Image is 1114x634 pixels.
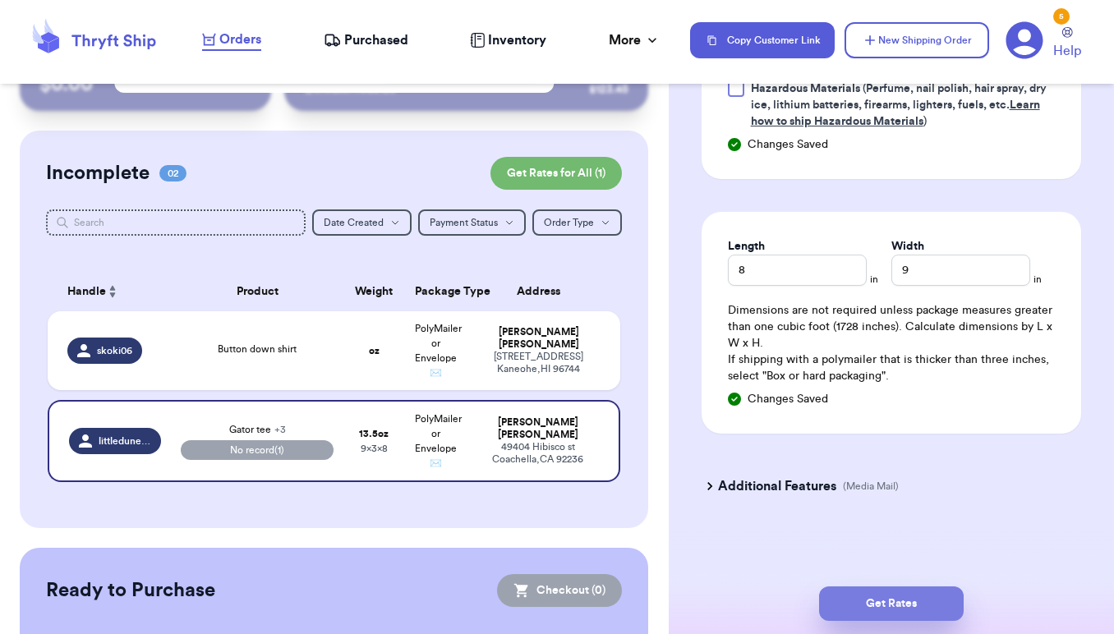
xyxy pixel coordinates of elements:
div: $ 123.45 [589,81,628,98]
span: No record (1) [181,440,334,460]
a: 5 [1006,21,1043,59]
a: Inventory [470,30,546,50]
button: Order Type [532,209,622,236]
span: Help [1053,41,1081,61]
div: [PERSON_NAME] [PERSON_NAME] [476,326,601,351]
div: 5 [1053,8,1070,25]
span: Gator tee [229,425,286,434]
span: in [870,273,878,286]
button: Payment Status [418,209,526,236]
span: Handle [67,283,106,301]
span: 02 [159,165,186,181]
span: (Perfume, nail polish, hair spray, dry ice, lithium batteries, firearms, lighters, fuels, etc. ) [751,83,1047,127]
span: skoki06 [97,344,132,357]
button: New Shipping Order [845,22,989,58]
p: $ 0.00 [39,71,251,98]
a: Purchased [324,30,408,50]
label: Width [891,238,924,255]
span: Inventory [488,30,546,50]
span: Orders [219,30,261,49]
div: [STREET_ADDRESS] Kaneohe , HI 96744 [476,351,601,375]
th: Package Type [405,272,467,311]
span: Changes Saved [748,136,828,153]
span: Order Type [544,218,594,227]
span: PolyMailer or Envelope ✉️ [415,414,462,468]
p: (Media Mail) [843,480,899,493]
div: Dimensions are not required unless package measures greater than one cubic foot (1728 inches). Ca... [728,302,1055,384]
button: Date Created [312,209,412,236]
p: If shipping with a polymailer that is thicker than three inches, select "Box or hard packaging". [728,351,1055,384]
a: Orders [202,30,261,51]
button: Get Rates [819,586,964,621]
button: Sort ascending [106,282,119,301]
span: Button down shirt [218,344,297,354]
strong: oz [369,346,380,356]
div: More [609,30,661,50]
span: littledunesndaisies [99,434,151,448]
button: Checkout (0) [497,574,622,607]
span: Hazardous Materials [751,83,860,94]
span: PolyMailer or Envelope ✉️ [415,324,462,378]
span: 9 x 3 x 8 [361,443,388,453]
span: Date Created [324,218,384,227]
label: Length [728,238,765,255]
span: + 3 [274,425,286,434]
h2: Ready to Purchase [46,577,215,604]
strong: 13.5 oz [359,429,389,439]
span: Purchased [344,30,408,50]
div: 49404 Hibisco st Coachella , CA 92236 [476,441,599,466]
input: Search [46,209,306,236]
th: Weight [343,272,405,311]
h3: Additional Features [718,476,836,496]
h2: Incomplete [46,160,150,186]
th: Product [171,272,343,311]
th: Address [467,272,620,311]
button: Copy Customer Link [690,22,835,58]
div: [PERSON_NAME] [PERSON_NAME] [476,416,599,441]
span: Payment Status [430,218,498,227]
span: in [1033,273,1042,286]
span: Changes Saved [748,391,828,407]
button: Get Rates for All (1) [490,157,622,190]
a: Help [1053,27,1081,61]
